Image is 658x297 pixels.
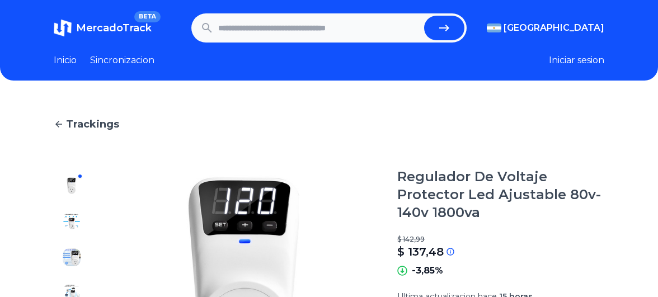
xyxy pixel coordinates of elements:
a: MercadoTrackBETA [54,19,152,37]
p: -3,85% [412,264,443,277]
img: Argentina [487,23,501,32]
span: [GEOGRAPHIC_DATA] [504,21,604,35]
a: Inicio [54,54,77,67]
h1: Regulador De Voltaje Protector Led Ajustable 80v-140v 1800va [397,168,604,221]
img: Regulador De Voltaje Protector Led Ajustable 80v-140v 1800va [63,213,81,230]
p: $ 142,99 [397,235,604,244]
a: Sincronizacion [90,54,154,67]
img: Regulador De Voltaje Protector Led Ajustable 80v-140v 1800va [63,248,81,266]
button: [GEOGRAPHIC_DATA] [487,21,604,35]
a: Trackings [54,116,604,132]
span: BETA [134,11,161,22]
p: $ 137,48 [397,244,444,260]
span: MercadoTrack [76,22,152,34]
img: MercadoTrack [54,19,72,37]
span: Trackings [66,116,119,132]
button: Iniciar sesion [549,54,604,67]
img: Regulador De Voltaje Protector Led Ajustable 80v-140v 1800va [63,177,81,195]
